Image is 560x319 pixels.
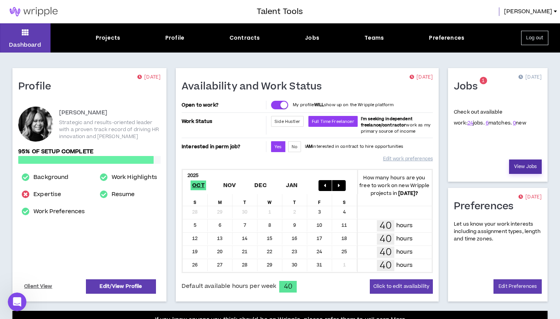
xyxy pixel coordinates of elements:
p: 95% of setup complete [18,147,161,156]
p: hours [396,235,413,243]
div: W [257,194,282,206]
p: Let us know your work interests including assignment types, length and time zones. [454,221,542,243]
span: jobs. [467,119,485,126]
div: F [307,194,332,206]
p: Strategic and results-oriented leader with a proven track record of driving HR innovation and [PE... [59,119,161,140]
p: How many hours are you free to work on new Wripple projects in [357,174,432,197]
button: Log out [521,31,548,45]
p: [PERSON_NAME] [59,108,107,117]
span: Side Hustler [275,119,300,124]
p: Work Status [182,116,264,127]
div: Teams [364,34,384,42]
p: My profile show up on the Wripple platform [293,102,394,108]
h1: Profile [18,81,57,93]
strong: AM [306,144,312,149]
span: Dec [253,181,268,190]
a: Resume [112,190,135,199]
sup: 1 [479,77,487,84]
h3: Talent Tools [257,6,303,18]
p: Open to work? [182,102,264,108]
p: [DATE] [518,193,542,201]
span: matches. [486,119,512,126]
a: 0 [513,119,516,126]
div: Contracts [229,34,260,42]
div: Preferences [429,34,464,42]
strong: WILL [314,102,324,108]
p: hours [396,261,413,270]
h1: Availability and Work Status [182,81,328,93]
div: T [282,194,307,206]
p: Dashboard [9,41,41,49]
span: Yes [275,144,282,150]
span: No [292,144,297,150]
p: Check out available work: [454,109,526,126]
div: Jobs [305,34,319,42]
a: Edit work preferences [383,152,433,166]
div: Roseanne N. [18,107,53,142]
b: [DATE] ? [398,190,418,197]
button: Click to edit availability [370,279,433,294]
p: hours [396,221,413,230]
h1: Jobs [454,81,483,93]
span: Nov [222,181,238,190]
span: Oct [191,181,206,190]
h1: Preferences [454,200,520,213]
span: [PERSON_NAME] [504,7,552,16]
div: S [183,194,208,206]
span: Jan [284,181,299,190]
a: View Jobs [509,159,542,174]
a: Work Preferences [33,207,85,216]
a: Client View [23,280,54,293]
a: Edit/View Profile [86,279,156,294]
p: I interested in contract to hire opportunities [305,144,404,150]
div: Profile [165,34,184,42]
iframe: Intercom live chat [8,293,26,311]
p: [DATE] [518,74,542,81]
div: S [332,194,357,206]
a: 24 [467,119,473,126]
p: Interested in perm job? [182,141,264,152]
span: 1 [482,77,485,84]
a: Background [33,173,68,182]
b: 2025 [187,172,199,179]
p: [DATE] [409,74,433,81]
a: Work Highlights [112,173,157,182]
p: hours [396,248,413,256]
div: Projects [96,34,120,42]
b: I'm seeking independent freelance/contractor [361,116,413,128]
span: Default available hours per week [182,282,276,291]
p: [DATE] [137,74,161,81]
a: Expertise [33,190,61,199]
span: work as my primary source of income [361,116,430,134]
a: Edit Preferences [493,279,542,294]
div: M [208,194,233,206]
span: new [513,119,526,126]
a: 6 [486,119,488,126]
div: T [233,194,257,206]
